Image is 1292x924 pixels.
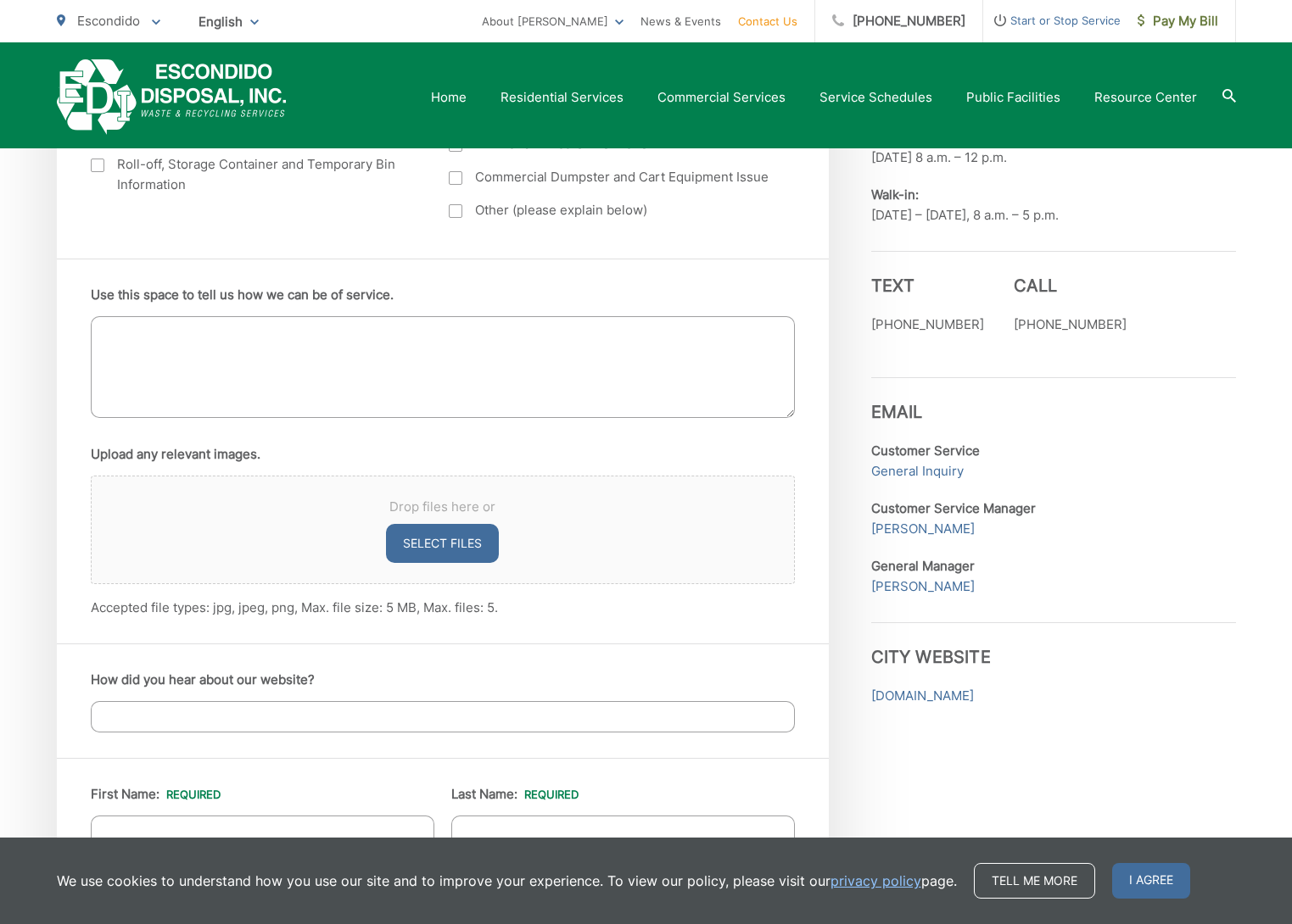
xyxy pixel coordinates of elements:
[449,167,774,187] label: Commercial Dumpster and Cart Equipment Issue
[966,87,1060,108] a: Public Facilities
[640,11,721,31] a: News & Events
[1014,314,1127,335] p: [PHONE_NUMBER]
[871,186,919,203] b: Walk-in:
[1094,87,1197,108] a: Resource Center
[871,558,975,574] strong: General Manager
[738,11,797,31] a: Contact Us
[431,87,467,108] a: Home
[91,787,221,802] label: First Name:
[186,7,271,36] span: English
[57,59,287,135] a: EDCD logo. Return to the homepage.
[112,497,774,517] span: Drop files here or
[871,576,975,597] a: [PERSON_NAME]
[1014,276,1127,296] h3: Call
[91,154,416,195] label: Roll-off, Storage Container and Temporary Bin Information
[77,13,140,29] span: Escondido
[871,461,964,481] a: General Inquiry
[871,686,974,706] a: [DOMAIN_NAME]
[57,871,957,891] p: We use cookies to understand how you use our site and to improve your experience. To view our pol...
[91,672,315,687] label: How did you hear about our website?
[449,200,774,220] label: Other (please explain below)
[501,87,624,108] a: Residential Services
[871,622,1236,667] h3: City Website
[871,443,980,459] strong: Customer Service
[871,314,984,335] p: [PHONE_NUMBER]
[831,871,921,891] a: privacy policy
[91,447,260,462] label: Upload any relevant images.
[91,287,394,303] label: Use this space to tell us how we can be of service.
[482,11,624,31] a: About [PERSON_NAME]
[657,87,786,108] a: Commercial Services
[386,524,499,563] button: select files, upload any relevant images.
[871,377,1236,422] h3: Email
[871,500,1036,516] strong: Customer Service Manager
[451,787,579,802] label: Last Name:
[91,599,498,615] span: Accepted file types: jpg, jpeg, png, Max. file size: 5 MB, Max. files: 5.
[871,276,984,296] h3: Text
[871,185,1236,225] p: [DATE] – [DATE], 8 a.m. – 5 p.m.
[871,519,975,539] a: [PERSON_NAME]
[1138,11,1218,31] span: Pay My Bill
[819,87,932,108] a: Service Schedules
